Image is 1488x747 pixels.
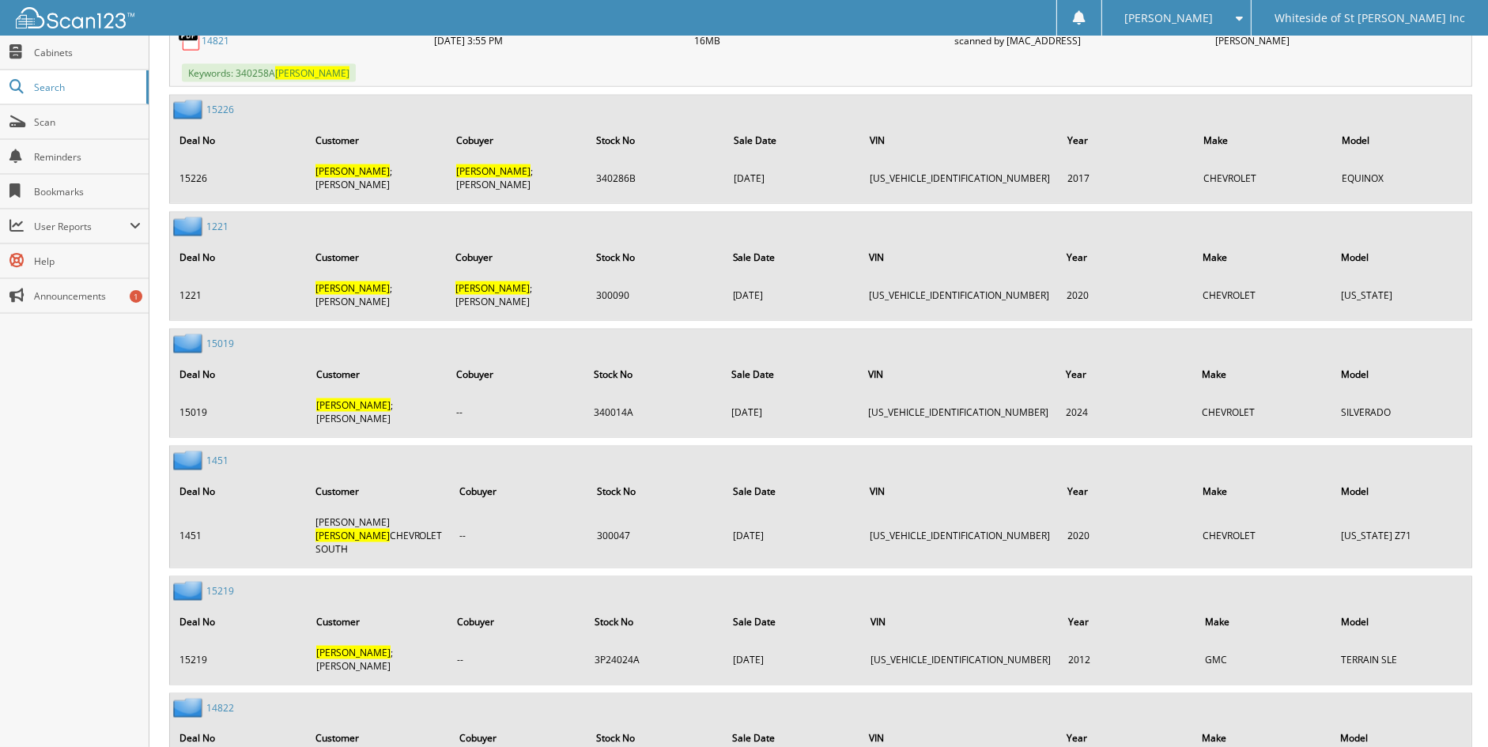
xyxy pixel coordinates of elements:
th: Year [1060,606,1195,638]
img: folder2.png [173,698,206,718]
td: [US_STATE] Z71 [1333,509,1470,562]
td: TERRAIN SLE [1334,639,1470,679]
th: Year [1059,241,1193,274]
span: Announcements [34,289,141,303]
td: [US_VEHICLE_IDENTIFICATION_NUMBER] [862,509,1058,562]
th: Sale Date [723,358,859,390]
th: Deal No [172,124,306,157]
div: scanned by [MAC_ADDRESS] [951,25,1211,56]
td: 1451 [172,509,306,562]
td: 15019 [172,392,307,432]
th: VIN [863,606,1059,638]
span: [PERSON_NAME] [456,164,531,178]
span: Cabinets [34,46,141,59]
th: Sale Date [725,241,860,274]
span: Search [34,81,138,94]
td: [US_VEHICLE_IDENTIFICATION_NUMBER] [862,158,1058,198]
td: ;[PERSON_NAME] [308,392,448,432]
a: 14821 [202,34,229,47]
td: ;[PERSON_NAME] [308,275,446,315]
a: 15219 [206,584,234,598]
span: [PERSON_NAME] [1125,13,1214,23]
td: 300090 [588,275,723,315]
td: ;[PERSON_NAME] [308,158,446,198]
td: 2020 [1059,509,1194,562]
td: [DATE] [723,392,859,432]
th: Model [1334,606,1470,638]
th: Make [1197,606,1332,638]
span: Reminders [34,150,141,164]
a: 15226 [206,103,234,116]
span: User Reports [34,220,130,233]
td: [DATE] [725,275,860,315]
span: Whiteside of St [PERSON_NAME] Inc [1275,13,1465,23]
th: Stock No [586,358,722,390]
th: Stock No [589,475,724,507]
img: PDF.png [178,28,202,52]
th: Customer [308,475,451,507]
th: Cobuyer [452,475,587,507]
td: 300047 [589,509,724,562]
td: [US_VEHICLE_IDENTIFICATION_NUMBER] [863,639,1059,679]
div: [DATE] 3:55 PM [430,25,690,56]
span: Help [34,255,141,268]
img: folder2.png [173,451,206,470]
th: Deal No [172,358,307,390]
th: Make [1195,124,1332,157]
a: 1451 [206,454,228,467]
td: CHEVROLET [1195,275,1331,315]
th: Cobuyer [449,606,585,638]
th: Deal No [172,475,306,507]
td: -- [448,392,584,432]
span: [PERSON_NAME] [316,646,391,659]
th: Year [1059,124,1194,157]
img: folder2.png [173,334,206,353]
img: scan123-logo-white.svg [16,7,134,28]
td: ;[PERSON_NAME] [448,158,587,198]
td: CHEVROLET [1195,392,1331,432]
td: SILVERADO [1333,392,1470,432]
iframe: Chat Widget [1409,671,1488,747]
td: ;[PERSON_NAME] [448,275,586,315]
td: GMC [1197,639,1332,679]
div: [PERSON_NAME] [1211,25,1471,56]
th: Make [1195,358,1331,390]
td: 2024 [1058,392,1192,432]
td: -- [449,639,585,679]
th: Sale Date [725,475,859,507]
td: EQUINOX [1334,158,1470,198]
th: VIN [861,241,1057,274]
th: Make [1195,241,1331,274]
td: -- [452,509,587,562]
th: Cobuyer [448,241,586,274]
th: Cobuyer [448,124,587,157]
th: Model [1333,475,1470,507]
th: Year [1059,475,1194,507]
td: ;[PERSON_NAME] [308,639,448,679]
th: Deal No [172,241,306,274]
td: [PERSON_NAME] CHEVROLET SOUTH [308,509,451,562]
td: 3P24024A [587,639,723,679]
a: 1221 [206,220,228,233]
img: folder2.png [173,217,206,236]
span: Bookmarks [34,185,141,198]
td: [DATE] [726,158,861,198]
span: [PERSON_NAME] [275,66,349,80]
th: Customer [308,358,448,390]
th: Make [1195,475,1331,507]
td: 15226 [172,158,306,198]
th: Stock No [587,606,723,638]
td: 2020 [1059,275,1193,315]
td: CHEVROLET [1195,158,1332,198]
img: folder2.png [173,581,206,601]
td: [US_STATE] [1333,275,1470,315]
span: [PERSON_NAME] [315,281,390,295]
th: Deal No [172,606,307,638]
th: Customer [308,241,446,274]
th: Sale Date [726,124,861,157]
td: CHEVROLET [1195,509,1331,562]
span: [PERSON_NAME] [315,164,390,178]
div: 1 [130,290,142,303]
td: 340014A [586,392,722,432]
th: VIN [860,358,1056,390]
